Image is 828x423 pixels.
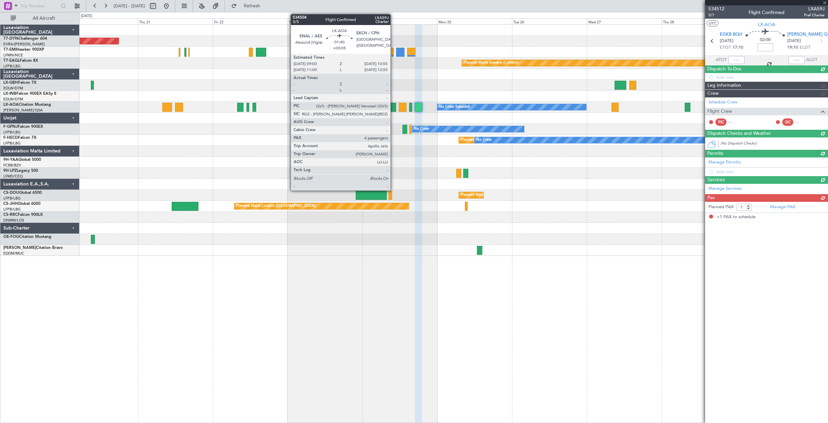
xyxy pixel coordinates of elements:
[3,158,18,162] span: 9H-YAA
[3,235,19,239] span: OE-FOG
[3,218,24,223] a: DNMM/LOS
[587,18,662,24] div: Wed 27
[804,12,825,18] span: Pref Charter
[437,18,512,24] div: Mon 25
[3,169,17,173] span: 9H-LPZ
[3,81,18,85] span: LX-GBH
[476,135,492,145] div: No Crew
[804,5,825,12] span: LXA59J
[3,246,63,250] a: [PERSON_NAME]Citation Bravo
[114,3,145,9] span: [DATE] - [DATE]
[3,191,42,195] a: CS-DOUGlobal 6500
[3,235,51,239] a: OE-FOGCitation Mustang
[3,59,38,63] a: T7-EAGLFalcon 8X
[3,196,21,201] a: LFPB/LBG
[138,18,213,24] div: Thu 21
[708,12,724,18] span: 5/7
[720,44,731,51] span: ETOT
[3,97,23,102] a: EDLW/DTM
[63,18,138,24] div: Wed 20
[787,38,801,44] span: [DATE]
[3,108,43,113] a: [PERSON_NAME]/QSA
[3,42,45,47] a: EVRA/[PERSON_NAME]
[464,58,519,68] div: Planned Maint Geneva (Cointrin)
[213,18,288,24] div: Fri 22
[3,92,56,96] a: LX-INBFalcon 900EX EASy II
[720,31,742,38] span: EGKB BQH
[758,21,775,28] span: LX-AOA
[732,44,743,51] span: 17:10
[3,246,36,250] span: [PERSON_NAME]
[3,81,36,85] a: LX-GBHFalcon 7X
[806,57,817,63] span: ALDT
[3,125,18,129] span: F-GPNJ
[3,202,18,206] span: CS-JHH
[3,174,23,179] a: LFMD/CEQ
[3,130,21,135] a: LFPB/LBG
[662,18,736,24] div: Thu 28
[708,5,724,12] span: 534512
[3,207,21,212] a: LFPB/LBG
[760,37,771,43] span: 02:00
[3,86,23,91] a: EDLW/DTM
[20,1,59,11] input: Trip Number
[17,16,70,21] span: All Aircraft
[439,102,470,112] div: No Crew Sabadell
[787,44,798,51] span: 19:10
[3,136,36,140] a: F-HECDFalcon 7X
[414,124,429,134] div: No Crew
[3,92,16,96] span: LX-INB
[3,37,47,41] a: T7-DYNChallenger 604
[3,158,41,162] a: 9H-YAAGlobal 5000
[3,103,19,107] span: LX-AOA
[3,125,43,129] a: F-GPNJFalcon 900EX
[716,57,727,63] span: ATOT
[3,59,20,63] span: T7-EAGL
[288,18,362,24] div: Sat 23
[3,53,23,58] a: LFMN/NCE
[749,9,785,16] div: Flight Confirmed
[3,48,44,52] a: T7-EMIHawker 900XP
[3,191,19,195] span: CS-DOU
[720,38,733,44] span: [DATE]
[3,136,18,140] span: F-HECD
[3,251,24,256] a: EDDM/MUC
[3,163,21,168] a: FCBB/BZV
[3,169,38,173] a: 9H-LPZLegacy 500
[3,141,21,146] a: LFPB/LBG
[800,44,810,51] span: ELDT
[707,20,718,26] button: UTC
[3,213,43,217] a: CS-RRCFalcon 900LX
[3,64,21,69] a: LFPB/LBG
[228,1,268,11] button: Refresh
[236,201,316,211] div: Planned Maint London ([GEOGRAPHIC_DATA])
[3,48,16,52] span: T7-EMI
[362,18,437,24] div: Sun 24
[512,18,587,24] div: Tue 26
[3,202,40,206] a: CS-JHHGlobal 6000
[3,37,18,41] span: T7-DYN
[7,13,72,24] button: All Aircraft
[3,103,51,107] a: LX-AOACitation Mustang
[238,4,266,8] span: Refresh
[3,213,18,217] span: CS-RRC
[81,13,92,19] div: [DATE]
[461,190,566,200] div: Planned Maint [GEOGRAPHIC_DATA] ([GEOGRAPHIC_DATA])
[461,135,566,145] div: Planned Maint [GEOGRAPHIC_DATA] ([GEOGRAPHIC_DATA])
